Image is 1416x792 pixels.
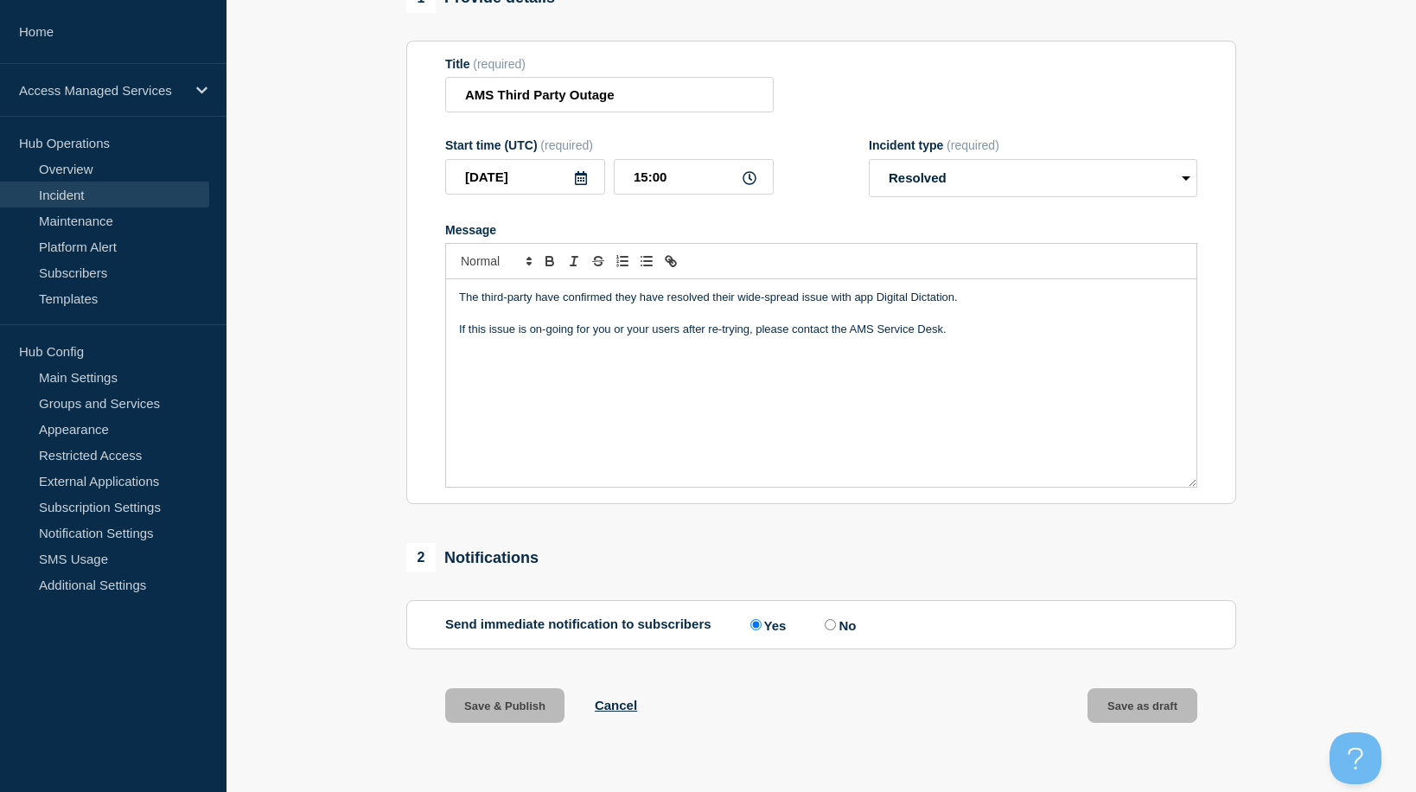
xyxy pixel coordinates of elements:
button: Toggle ordered list [610,251,635,271]
button: Save as draft [1088,688,1197,723]
div: Message [445,223,1197,237]
button: Cancel [595,698,637,712]
div: Title [445,57,774,71]
input: Yes [750,619,762,630]
span: 2 [406,543,436,572]
p: Access Managed Services [19,83,185,98]
label: No [820,616,856,633]
input: YYYY-MM-DD [445,159,605,195]
p: If this issue is on-going for you or your users after re-trying, please contact the AMS Service D... [459,322,1183,337]
span: (required) [947,138,999,152]
input: No [825,619,836,630]
div: Start time (UTC) [445,138,774,152]
div: Notifications [406,543,539,572]
button: Toggle bulleted list [635,251,659,271]
span: (required) [540,138,593,152]
span: Font size [453,251,538,271]
label: Yes [746,616,787,633]
button: Toggle link [659,251,683,271]
select: Incident type [869,159,1197,197]
p: Send immediate notification to subscribers [445,616,711,633]
div: Incident type [869,138,1197,152]
input: Title [445,77,774,112]
input: HH:MM [614,159,774,195]
button: Save & Publish [445,688,564,723]
span: (required) [473,57,526,71]
iframe: Help Scout Beacon - Open [1330,732,1381,784]
button: Toggle italic text [562,251,586,271]
p: The third-party have confirmed they have resolved their wide-spread issue with app Digital Dictat... [459,290,1183,305]
div: Message [446,279,1196,487]
button: Toggle strikethrough text [586,251,610,271]
button: Toggle bold text [538,251,562,271]
div: Send immediate notification to subscribers [445,616,1197,633]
